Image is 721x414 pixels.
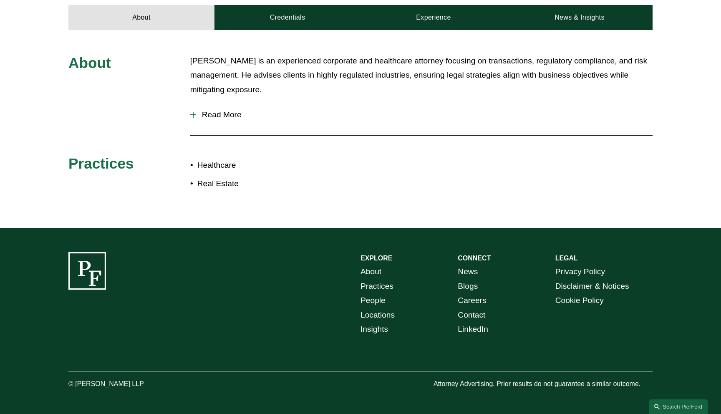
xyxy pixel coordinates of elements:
[190,54,653,97] p: [PERSON_NAME] is an experienced corporate and healthcare attorney focusing on transactions, regul...
[360,322,388,337] a: Insights
[458,293,486,308] a: Careers
[555,279,629,294] a: Disclaimer & Notices
[360,308,395,323] a: Locations
[197,158,360,173] p: Healthcare
[507,5,653,30] a: News & Insights
[649,399,708,414] a: Search this site
[68,5,214,30] a: About
[458,322,488,337] a: LinkedIn
[360,5,507,30] a: Experience
[360,293,386,308] a: People
[360,265,381,279] a: About
[68,378,190,390] p: © [PERSON_NAME] LLP
[458,255,491,262] strong: CONNECT
[214,5,360,30] a: Credentials
[68,155,134,172] span: Practices
[434,378,653,390] p: Attorney Advertising. Prior results do not guarantee a similar outcome.
[197,177,360,191] p: Real Estate
[458,279,478,294] a: Blogs
[555,255,578,262] strong: LEGAL
[555,265,605,279] a: Privacy Policy
[360,255,392,262] strong: EXPLORE
[458,265,478,279] a: News
[458,308,485,323] a: Contact
[196,110,653,119] span: Read More
[360,279,393,294] a: Practices
[68,55,111,71] span: About
[190,104,653,126] button: Read More
[555,293,604,308] a: Cookie Policy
